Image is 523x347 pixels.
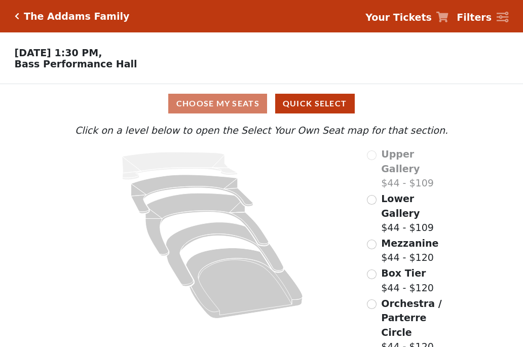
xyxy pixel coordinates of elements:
[365,12,432,23] strong: Your Tickets
[381,148,420,174] span: Upper Gallery
[186,248,303,319] path: Orchestra / Parterre Circle - Seats Available: 145
[381,191,451,235] label: $44 - $109
[72,123,451,138] p: Click on a level below to open the Select Your Own Seat map for that section.
[381,238,438,249] span: Mezzanine
[131,175,253,213] path: Lower Gallery - Seats Available: 152
[365,10,449,25] a: Your Tickets
[381,267,426,279] span: Box Tier
[381,266,434,295] label: $44 - $120
[24,11,129,22] h5: The Addams Family
[275,94,355,113] button: Quick Select
[457,10,508,25] a: Filters
[457,12,492,23] strong: Filters
[122,152,238,180] path: Upper Gallery - Seats Available: 0
[381,147,451,190] label: $44 - $109
[381,298,441,338] span: Orchestra / Parterre Circle
[381,193,420,219] span: Lower Gallery
[381,236,438,265] label: $44 - $120
[15,13,19,20] a: Click here to go back to filters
